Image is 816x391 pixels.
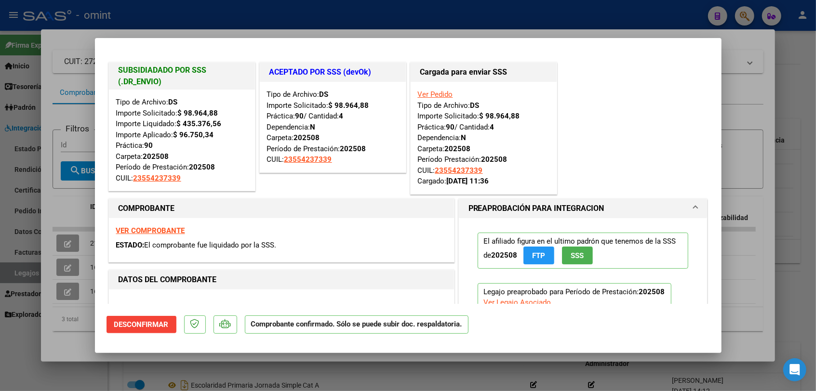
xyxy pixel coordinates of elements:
[480,112,520,120] strong: $ 98.964,88
[490,123,495,131] strong: 4
[418,90,453,99] a: Ver Pedido
[639,287,665,296] strong: 202508
[143,152,169,161] strong: 202508
[107,316,176,333] button: Desconfirmar
[783,358,806,381] div: Open Intercom Messenger
[116,241,145,249] span: ESTADO:
[445,144,471,153] strong: 202508
[119,65,245,88] h1: SUBSIDIADADO POR SSS (.DR_ENVIO)
[269,66,396,78] h1: ACEPTADO POR SSS (devOk)
[116,226,185,235] a: VER COMPROBANTE
[418,89,549,187] div: Tipo de Archivo: Importe Solicitado: Práctica: / Cantidad: Dependencia: Carpeta: Período Prestaci...
[329,101,369,110] strong: $ 98.964,88
[245,315,468,334] p: Comprobante confirmado. Sólo se puede subir doc. respaldatoria.
[532,251,545,260] span: FTP
[435,166,483,175] span: 23554237339
[470,101,480,110] strong: DS
[114,320,169,329] span: Desconfirmar
[562,247,593,264] button: SSS
[116,97,248,183] div: Tipo de Archivo: Importe Solicitado: Importe Liquidado: Importe Aplicado: Práctica: Carpeta: Perí...
[310,123,316,131] strong: N
[267,89,399,165] div: Tipo de Archivo: Importe Solicitado: Práctica: / Cantidad: Dependencia: Carpeta: Período de Prest...
[189,163,215,171] strong: 202508
[492,251,518,260] strong: 202508
[459,199,708,218] mat-expansion-panel-header: PREAPROBACIÓN PARA INTEGRACION
[320,90,329,99] strong: DS
[420,66,547,78] h1: Cargada para enviar SSS
[295,112,304,120] strong: 90
[169,98,178,106] strong: DS
[478,233,689,269] p: El afiliado figura en el ultimo padrón que tenemos de la SSS de
[178,109,218,117] strong: $ 98.964,88
[119,275,217,284] strong: DATOS DEL COMPROBANTE
[484,297,551,308] div: Ver Legajo Asociado
[134,174,181,182] span: 23554237339
[447,177,489,185] strong: [DATE] 11:36
[446,123,455,131] strong: 90
[145,241,277,249] span: El comprobante fue liquidado por la SSS.
[339,112,344,120] strong: 4
[174,130,214,139] strong: $ 96.750,34
[461,133,467,142] strong: N
[523,247,554,264] button: FTP
[119,204,175,213] strong: COMPROBANTE
[177,119,222,128] strong: $ 435.376,56
[294,133,320,142] strong: 202508
[478,283,671,386] p: Legajo preaprobado para Período de Prestación:
[468,203,604,214] h1: PREAPROBACIÓN PARA INTEGRACION
[340,144,366,153] strong: 202508
[571,251,584,260] span: SSS
[284,155,332,164] span: 23554237339
[482,155,508,164] strong: 202508
[145,141,153,150] strong: 90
